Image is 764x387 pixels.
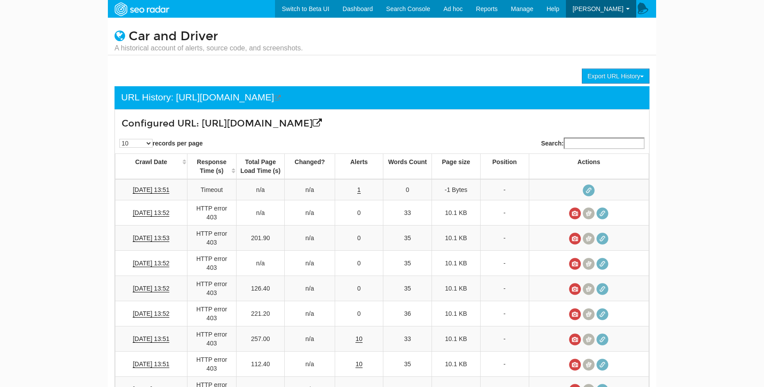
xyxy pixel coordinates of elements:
[596,283,608,295] span: Redirect chain
[511,5,534,12] span: Manage
[480,154,529,180] th: Position
[480,179,529,200] td: -
[119,139,153,148] select: records per page
[187,251,236,276] td: HTTP error 403
[335,226,383,251] td: 0
[236,200,285,226] td: n/a
[285,352,335,377] td: n/a
[432,226,481,251] td: 10.1 KB
[129,29,218,44] a: Car and Driver
[569,333,581,345] span: View screenshot
[582,69,649,84] button: Export URL History
[133,209,169,217] a: [DATE] 13:52
[119,139,203,148] label: records per page
[432,179,481,200] td: -1 Bytes
[285,179,335,200] td: n/a
[583,184,595,196] span: Redirect chain
[480,276,529,301] td: -
[133,234,169,242] a: [DATE] 13:53
[133,335,169,343] a: [DATE] 13:51
[187,200,236,226] td: HTTP error 403
[569,233,581,245] span: View screenshot
[432,276,481,301] td: 10.1 KB
[596,359,608,371] span: Redirect chain
[285,154,335,180] th: Changed?
[569,207,581,219] span: View screenshot
[583,359,595,371] span: Compare screenshots
[122,119,554,129] h3: Configured URL: [URL][DOMAIN_NAME]
[335,251,383,276] td: 0
[529,154,649,180] th: Actions
[583,333,595,345] span: Compare screenshots
[480,226,529,251] td: -
[476,5,498,12] span: Reports
[115,43,303,53] small: A historical account of alerts, source code, and screenshots.
[383,154,432,180] th: Words Count
[335,200,383,226] td: 0
[285,226,335,251] td: n/a
[546,5,559,12] span: Help
[285,276,335,301] td: n/a
[285,200,335,226] td: n/a
[432,154,481,180] th: Page size
[335,301,383,326] td: 0
[596,258,608,270] span: Redirect chain
[432,251,481,276] td: 10.1 KB
[111,1,172,17] img: SEORadar
[596,207,608,219] span: Redirect chain
[383,200,432,226] td: 33
[133,285,169,292] a: [DATE] 13:52
[583,207,595,219] span: Compare screenshots
[236,179,285,200] td: n/a
[187,301,236,326] td: HTTP error 403
[383,179,432,200] td: 0
[583,258,595,270] span: Compare screenshots
[133,360,169,368] a: [DATE] 13:51
[187,326,236,352] td: HTTP error 403
[236,154,285,180] th: Total Page Load Time (s)
[569,308,581,320] span: View screenshot
[569,258,581,270] span: View screenshot
[383,226,432,251] td: 35
[564,138,645,149] input: Search:
[285,301,335,326] td: n/a
[236,326,285,352] td: 257.00
[383,326,432,352] td: 33
[480,326,529,352] td: -
[480,301,529,326] td: -
[335,154,383,180] th: Alerts
[573,5,623,12] span: [PERSON_NAME]
[432,352,481,377] td: 10.1 KB
[383,251,432,276] td: 35
[357,186,361,194] a: 1
[583,283,595,295] span: Compare screenshots
[236,352,285,377] td: 112.40
[383,301,432,326] td: 36
[596,333,608,345] span: Redirect chain
[480,251,529,276] td: -
[569,359,581,371] span: View screenshot
[443,5,463,12] span: Ad hoc
[115,154,187,180] th: Crawl Date: activate to sort column ascending
[383,352,432,377] td: 35
[432,301,481,326] td: 10.1 KB
[569,283,581,295] span: View screenshot
[285,251,335,276] td: n/a
[355,335,363,343] a: 10
[541,138,645,149] label: Search:
[432,200,481,226] td: 10.1 KB
[285,326,335,352] td: n/a
[133,186,169,194] a: [DATE] 13:51
[480,200,529,226] td: -
[236,301,285,326] td: 221.20
[187,154,236,180] th: Response Time (s): activate to sort column ascending
[187,226,236,251] td: HTTP error 403
[583,308,595,320] span: Compare screenshots
[335,276,383,301] td: 0
[236,251,285,276] td: n/a
[383,276,432,301] td: 35
[187,352,236,377] td: HTTP error 403
[596,308,608,320] span: Redirect chain
[386,5,430,12] span: Search Console
[596,233,608,245] span: Redirect chain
